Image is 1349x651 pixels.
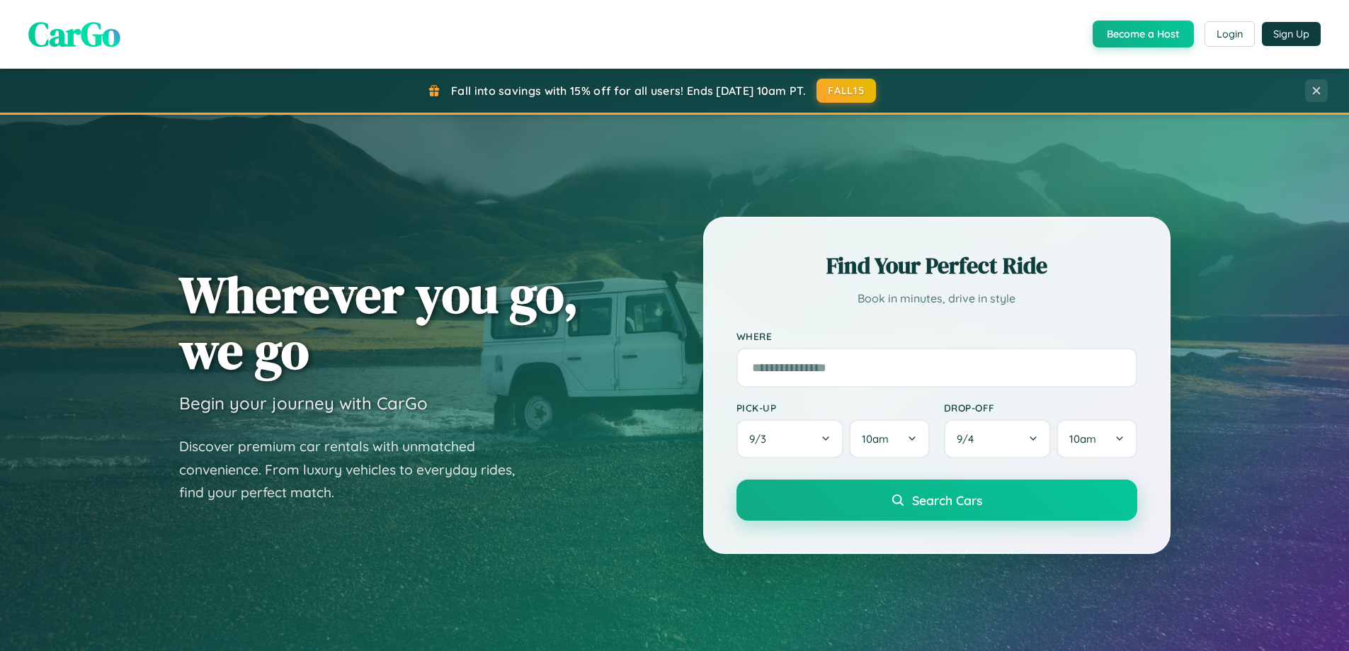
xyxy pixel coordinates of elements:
[451,84,806,98] span: Fall into savings with 15% off for all users! Ends [DATE] 10am PT.
[1093,21,1194,47] button: Become a Host
[862,432,889,446] span: 10am
[179,392,428,414] h3: Begin your journey with CarGo
[28,11,120,57] span: CarGo
[1205,21,1255,47] button: Login
[957,432,981,446] span: 9 / 4
[736,288,1137,309] p: Book in minutes, drive in style
[849,419,929,458] button: 10am
[1262,22,1321,46] button: Sign Up
[736,250,1137,281] h2: Find Your Perfect Ride
[736,402,930,414] label: Pick-up
[944,419,1052,458] button: 9/4
[736,480,1137,521] button: Search Cars
[1057,419,1137,458] button: 10am
[736,330,1137,342] label: Where
[816,79,876,103] button: FALL15
[179,266,579,378] h1: Wherever you go, we go
[1069,432,1096,446] span: 10am
[944,402,1137,414] label: Drop-off
[749,432,773,446] span: 9 / 3
[179,435,533,504] p: Discover premium car rentals with unmatched convenience. From luxury vehicles to everyday rides, ...
[912,492,982,508] span: Search Cars
[736,419,844,458] button: 9/3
